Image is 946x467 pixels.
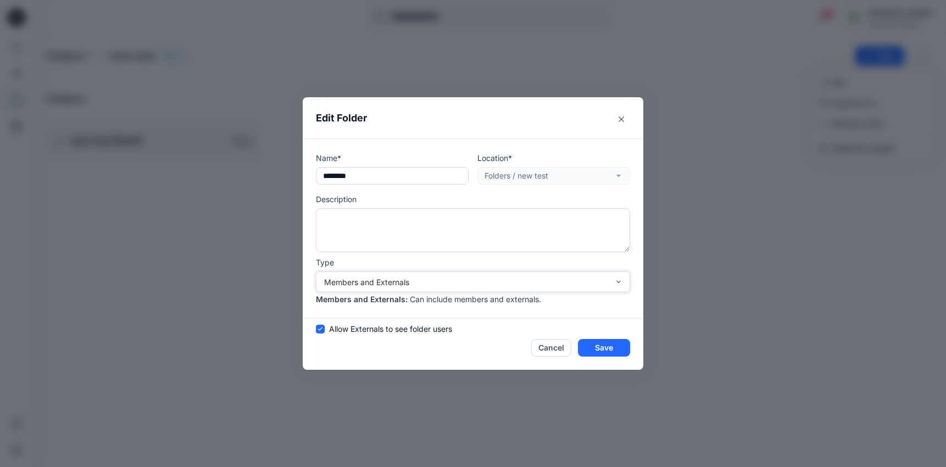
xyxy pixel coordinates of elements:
p: Name* [316,152,469,164]
p: Type [316,257,630,268]
p: Description [316,193,630,205]
div: Members and Externals [324,276,609,288]
p: Members and Externals : [316,293,408,305]
p: Location* [477,152,630,164]
button: Close [613,110,630,128]
button: Save [578,339,630,357]
p: Can include members and externals. [410,293,541,305]
span: Allow Externals to see folder users [329,323,452,335]
button: Cancel [531,339,571,357]
header: Edit Folder [303,97,643,138]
